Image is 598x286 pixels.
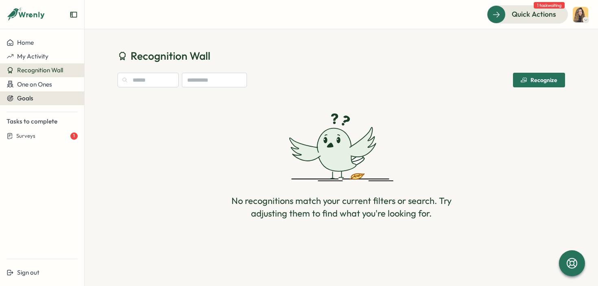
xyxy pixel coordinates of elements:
button: Expand sidebar [70,11,78,19]
span: My Activity [17,52,48,60]
span: Recognition Wall [131,49,210,63]
span: 1 task waiting [534,2,565,9]
div: Recognize [521,77,557,83]
span: Surveys [16,132,35,140]
span: Sign out [17,269,39,276]
div: No recognitions match your current filters or search. Try adjusting them to find what you're look... [224,195,458,220]
div: 1 [70,132,78,140]
span: Quick Actions [512,9,556,19]
span: Goals [17,94,33,102]
img: Thalita Possmoser [573,7,588,22]
button: Quick Actions [487,5,568,23]
span: Home [17,39,34,46]
span: One on Ones [17,80,52,88]
span: Recognition Wall [17,66,63,74]
button: Recognize [513,73,565,87]
p: Tasks to complete [7,117,78,126]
